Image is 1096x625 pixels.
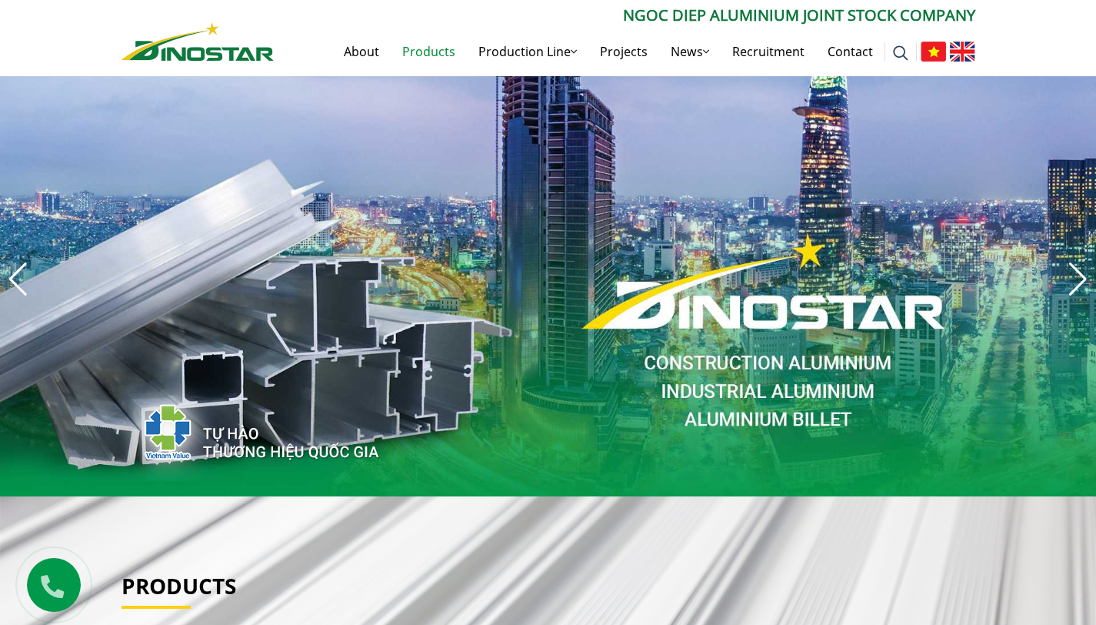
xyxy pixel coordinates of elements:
[721,27,816,76] a: Recruitment
[467,27,588,76] a: Production Line
[274,4,975,27] p: NGOC DIEP ALUMINIUM JOINT STOCK COMPANY
[816,27,884,76] a: Contact
[8,262,28,296] div: Previous slide
[921,42,946,62] img: Tiếng Việt
[122,22,274,61] img: Nhôm Dinostar
[332,27,391,76] a: About
[588,27,659,76] a: Projects
[122,19,274,60] a: Nhôm Dinostar
[950,42,975,62] img: English
[98,376,381,481] img: thqg
[659,27,721,76] a: News
[122,573,975,600] h2: Products
[391,27,467,76] a: Products
[1068,262,1088,296] div: Next slide
[893,45,908,61] img: search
